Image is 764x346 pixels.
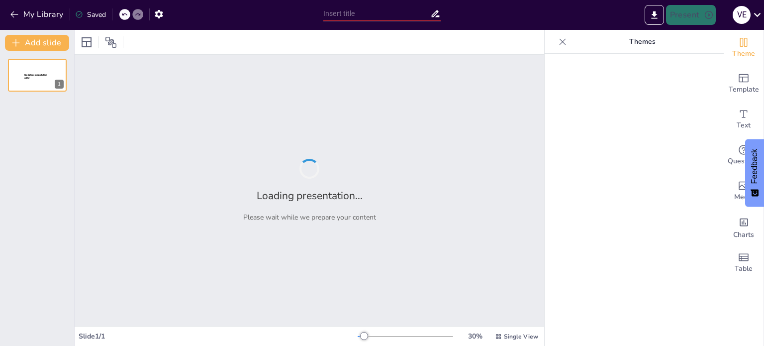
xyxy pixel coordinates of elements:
div: 1 [55,80,64,89]
button: Present [666,5,716,25]
div: Add images, graphics, shapes or video [724,173,764,209]
div: 30 % [463,332,487,341]
span: Charts [733,230,754,240]
span: Questions [728,156,760,167]
div: Get real-time input from your audience [724,137,764,173]
h2: Loading presentation... [257,189,363,203]
span: Theme [732,48,755,59]
span: Table [735,263,753,274]
button: Add slide [5,35,69,51]
input: Insert title [323,6,430,21]
p: Please wait while we prepare your content [243,213,376,222]
div: 1 [8,59,67,92]
button: v e [733,5,751,25]
span: Feedback [750,149,759,184]
button: Export to PowerPoint [645,5,664,25]
div: Add charts and graphs [724,209,764,245]
span: Position [105,36,117,48]
span: Template [729,84,759,95]
span: Single View [504,333,538,341]
div: Add a table [724,245,764,281]
button: Cannot delete last slide [52,62,64,74]
div: Add text boxes [724,102,764,137]
span: Media [734,192,754,203]
div: Slide 1 / 1 [79,332,358,341]
div: Change the overall theme [724,30,764,66]
button: Feedback - Show survey [745,139,764,207]
span: Sendsteps presentation editor [24,74,47,79]
p: Themes [571,30,714,54]
div: v e [733,6,751,24]
div: Layout [79,34,95,50]
div: Saved [75,10,106,19]
span: Text [737,120,751,131]
div: Add ready made slides [724,66,764,102]
button: Duplicate Slide [38,62,50,74]
button: My Library [7,6,68,22]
